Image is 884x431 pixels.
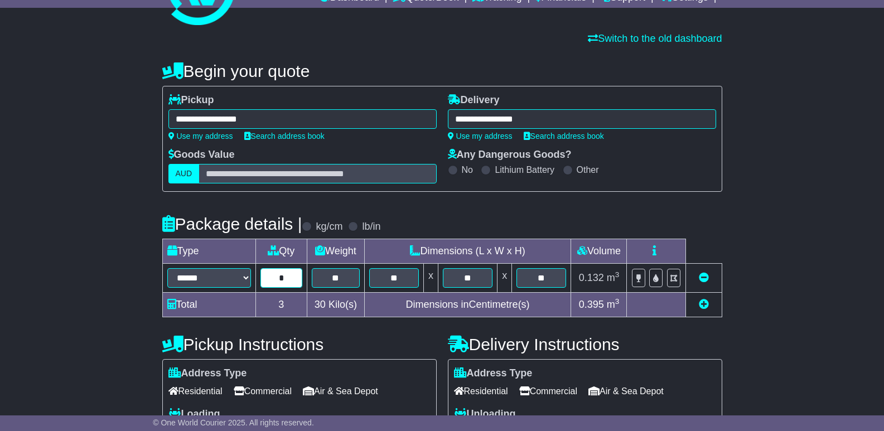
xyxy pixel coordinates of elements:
span: © One World Courier 2025. All rights reserved. [153,418,314,427]
label: No [462,164,473,175]
td: Kilo(s) [307,293,365,317]
h4: Pickup Instructions [162,335,437,353]
span: 0.395 [579,299,604,310]
label: Unloading [454,408,516,420]
h4: Package details | [162,215,302,233]
a: Remove this item [699,272,709,283]
td: Dimensions (L x W x H) [364,239,571,264]
label: Goods Value [168,149,235,161]
span: Air & Sea Depot [303,382,378,400]
label: Other [577,164,599,175]
span: 0.132 [579,272,604,283]
a: Switch to the old dashboard [588,33,722,44]
label: Loading [168,408,220,420]
span: Air & Sea Depot [588,382,664,400]
span: Residential [168,382,223,400]
label: lb/in [362,221,380,233]
span: m [607,299,620,310]
td: 3 [255,293,307,317]
a: Add new item [699,299,709,310]
span: m [607,272,620,283]
td: x [497,264,512,293]
h4: Delivery Instructions [448,335,722,353]
label: Lithium Battery [495,164,554,175]
a: Use my address [448,132,513,141]
td: Type [162,239,255,264]
label: Delivery [448,94,500,106]
label: Pickup [168,94,214,106]
a: Search address book [244,132,325,141]
td: x [423,264,438,293]
span: Commercial [234,382,292,400]
label: kg/cm [316,221,342,233]
label: Any Dangerous Goods? [448,149,572,161]
h4: Begin your quote [162,62,722,80]
label: Address Type [454,367,533,380]
td: Qty [255,239,307,264]
span: Residential [454,382,508,400]
span: 30 [315,299,326,310]
label: AUD [168,164,200,183]
td: Total [162,293,255,317]
span: Commercial [519,382,577,400]
a: Search address book [524,132,604,141]
label: Address Type [168,367,247,380]
td: Dimensions in Centimetre(s) [364,293,571,317]
td: Volume [571,239,627,264]
a: Use my address [168,132,233,141]
td: Weight [307,239,365,264]
sup: 3 [615,297,620,306]
sup: 3 [615,270,620,279]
